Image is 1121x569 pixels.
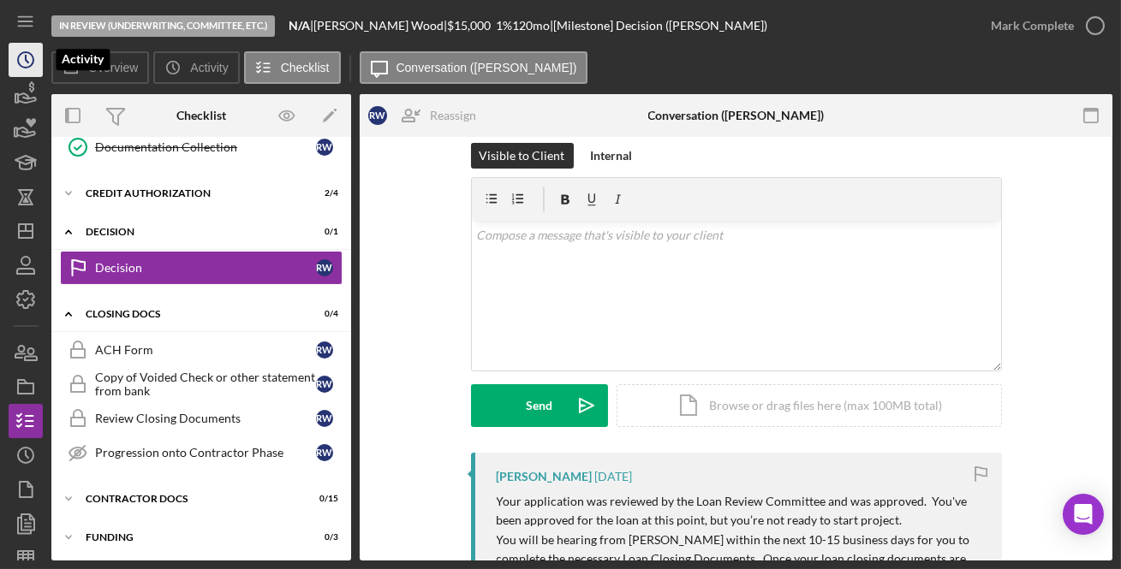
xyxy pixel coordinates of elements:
[244,51,341,84] button: Checklist
[397,61,577,74] label: Conversation ([PERSON_NAME])
[86,188,295,199] div: CREDIT AUTHORIZATION
[86,309,295,319] div: CLOSING DOCS
[95,412,316,425] div: Review Closing Documents
[60,251,343,285] a: DecisionRW
[447,18,491,33] span: $15,000
[176,109,226,122] div: Checklist
[480,143,565,169] div: Visible to Client
[991,9,1074,43] div: Mark Complete
[88,61,138,74] label: Overview
[307,309,338,319] div: 0 / 4
[316,376,333,393] div: R W
[497,470,593,483] div: [PERSON_NAME]
[595,470,633,483] time: 2025-08-21 20:44
[591,143,633,169] div: Internal
[86,494,295,504] div: Contractor Docs
[86,532,295,542] div: Funding
[95,261,316,275] div: Decision
[550,19,767,33] div: | [Milestone] Decision ([PERSON_NAME])
[281,61,330,74] label: Checklist
[512,19,550,33] div: 120 mo
[471,143,574,169] button: Visible to Client
[974,9,1112,43] button: Mark Complete
[51,51,149,84] button: Overview
[307,532,338,542] div: 0 / 3
[360,51,588,84] button: Conversation ([PERSON_NAME])
[313,19,447,33] div: [PERSON_NAME] Wood |
[60,333,343,367] a: ACH FormRW
[368,106,387,125] div: R W
[307,188,338,199] div: 2 / 4
[316,341,333,359] div: R W
[95,370,316,398] div: Copy of Voided Check or other statement from bank
[190,61,228,74] label: Activity
[95,343,316,357] div: ACH Form
[60,436,343,470] a: Progression onto Contractor PhaseRW
[582,143,641,169] button: Internal
[430,98,476,133] div: Reassign
[153,51,239,84] button: Activity
[60,367,343,401] a: Copy of Voided Check or other statement from bankRW
[360,98,493,133] button: RWReassign
[307,494,338,504] div: 0 / 15
[289,18,310,33] b: N/A
[95,446,316,459] div: Progression onto Contractor Phase
[60,130,343,164] a: Documentation CollectionRW
[289,19,313,33] div: |
[307,227,338,237] div: 0 / 1
[471,384,608,427] button: Send
[95,140,316,154] div: Documentation Collection
[316,410,333,427] div: R W
[86,227,295,237] div: Decision
[648,109,825,122] div: Conversation ([PERSON_NAME])
[316,139,333,156] div: R W
[51,15,275,37] div: In Review (Underwriting, Committee, Etc.)
[316,259,333,276] div: R W
[496,19,512,33] div: 1 %
[60,401,343,436] a: Review Closing DocumentsRW
[1063,494,1104,535] div: Open Intercom Messenger
[316,444,333,461] div: R W
[526,384,552,427] div: Send
[497,492,985,530] p: Your application was reviewed by the Loan Review Committee and was approved. You've been approved...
